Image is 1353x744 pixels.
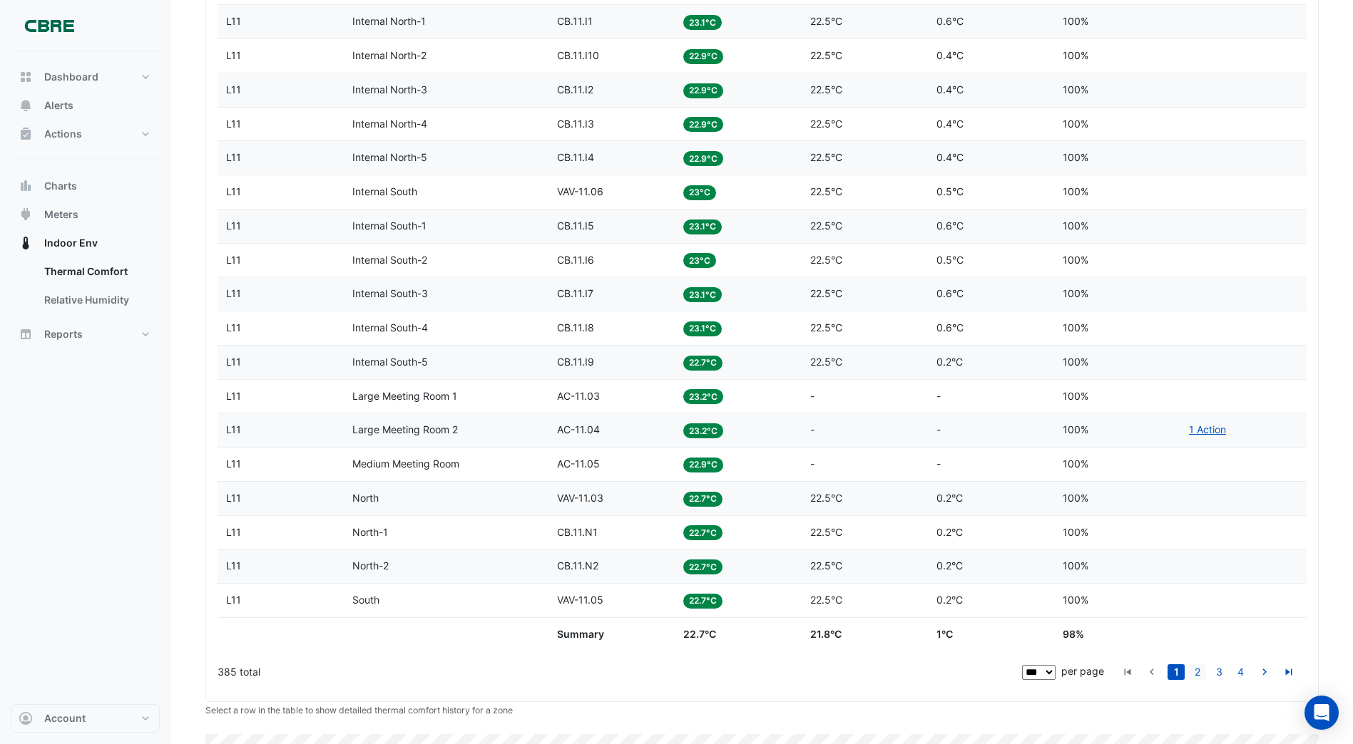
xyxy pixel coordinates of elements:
[352,118,427,130] span: Internal North-4
[226,254,241,266] span: L11
[1305,696,1339,730] div: Open Intercom Messenger
[1189,664,1206,680] a: 2
[936,390,941,402] span: -
[683,253,716,268] span: 23°C
[936,559,963,572] span: 0.2°C
[810,559,842,572] span: 22.5°C
[557,254,594,266] span: CB.11.I6
[352,185,417,197] span: Internal South
[19,98,33,113] app-icon: Alerts
[1063,151,1088,163] span: 100%
[33,286,160,314] a: Relative Humidity
[810,118,842,130] span: 22.5°C
[44,236,98,250] span: Indoor Env
[810,151,842,163] span: 22.5°C
[683,389,723,404] span: 23.2°C
[810,492,842,504] span: 22.5°C
[226,118,241,130] span: L11
[226,423,241,435] span: L11
[936,185,964,197] span: 0.5°C
[1063,118,1088,130] span: 100%
[226,458,241,470] span: L11
[19,207,33,222] app-icon: Meters
[557,458,600,470] span: AC-11.05
[1210,664,1227,680] a: 3
[226,83,241,95] span: L11
[44,70,98,84] span: Dashboard
[11,229,160,257] button: Indoor Env
[226,321,241,334] span: L11
[352,423,458,435] span: Large Meeting Room 2
[11,257,160,320] div: Indoor Env
[352,83,427,95] span: Internal North-3
[1063,423,1088,435] span: 100%
[810,83,842,95] span: 22.5°C
[557,49,599,61] span: CB.11.I10
[557,83,593,95] span: CB.11.I2
[33,257,160,286] a: Thermal Comfort
[19,179,33,193] app-icon: Charts
[557,185,603,197] span: VAV-11.06
[1063,628,1084,640] span: 98%
[1230,664,1251,680] li: page 4
[810,594,842,606] span: 22.5°C
[683,594,723,609] span: 22.7°C
[11,63,160,91] button: Dashboard
[936,219,964,232] span: 0.6°C
[557,321,594,334] span: CB.11.I8
[205,705,513,715] small: Select a row in the table to show detailed thermal comfort history for a zone
[557,594,603,606] span: VAV-11.05
[936,49,964,61] span: 0.4°C
[936,321,964,334] span: 0.6°C
[936,526,963,538] span: 0.2°C
[810,185,842,197] span: 22.5°C
[1063,492,1088,504] span: 100%
[1063,594,1088,606] span: 100%
[810,356,842,368] span: 22.5°C
[557,118,594,130] span: CB.11.I3
[557,219,594,232] span: CB.11.I5
[44,207,78,222] span: Meters
[1063,458,1088,470] span: 100%
[936,594,963,606] span: 0.2°C
[557,559,598,572] span: CB.11.N2
[352,356,428,368] span: Internal South-5
[226,151,241,163] span: L11
[352,458,459,470] span: Medium Meeting Room
[557,492,603,504] span: VAV-11.03
[683,458,723,472] span: 22.9°C
[352,219,427,232] span: Internal South-1
[44,711,86,725] span: Account
[1061,665,1104,677] span: per page
[683,185,716,200] span: 23°C
[1208,664,1230,680] li: page 3
[683,117,723,132] span: 22.9°C
[810,390,815,402] span: -
[11,200,160,229] button: Meters
[226,390,241,402] span: L11
[557,287,593,299] span: CB.11.I7
[11,172,160,200] button: Charts
[557,626,666,643] div: Summary
[810,458,815,470] span: -
[352,321,428,334] span: Internal South-4
[1232,664,1249,680] a: 4
[1119,664,1136,680] a: go to first page
[1143,664,1160,680] a: go to previous page
[19,127,33,141] app-icon: Actions
[1063,49,1088,61] span: 100%
[352,559,389,572] span: North-2
[810,287,842,299] span: 22.5°C
[936,356,963,368] span: 0.2°C
[557,151,594,163] span: CB.11.I4
[44,327,83,341] span: Reports
[1165,664,1187,680] li: page 1
[557,423,600,435] span: AC-11.04
[1063,356,1088,368] span: 100%
[226,356,241,368] span: L11
[683,321,722,336] span: 23.1°C
[1256,664,1273,680] a: go to next page
[1063,526,1088,538] span: 100%
[352,492,379,504] span: North
[44,127,82,141] span: Actions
